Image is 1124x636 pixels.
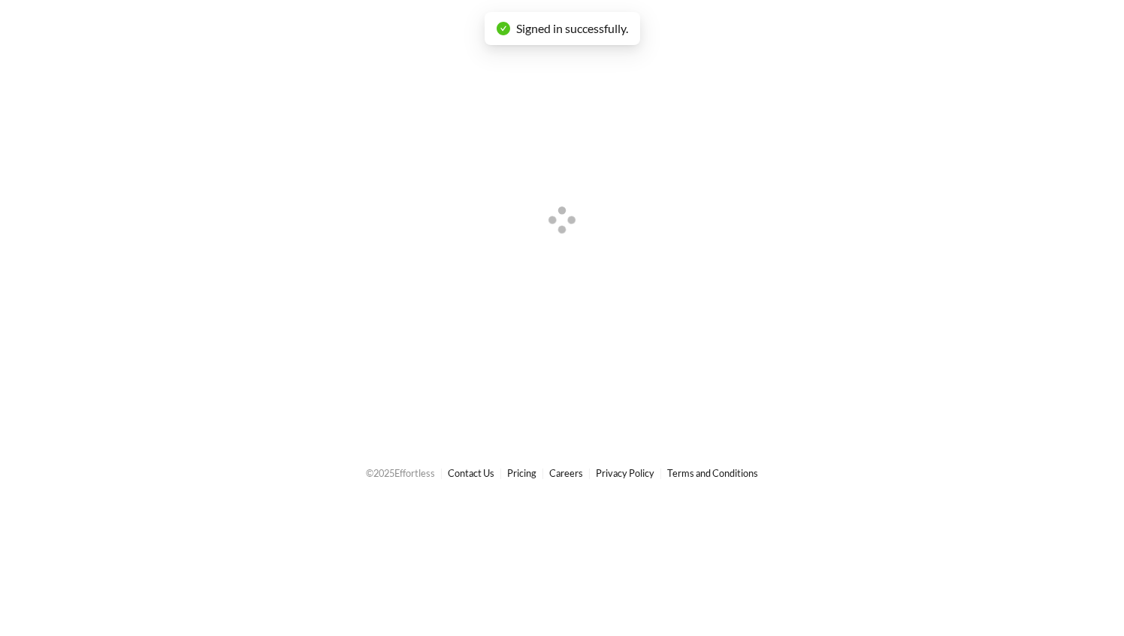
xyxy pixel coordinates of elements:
[507,467,536,479] a: Pricing
[549,467,583,479] a: Careers
[596,467,654,479] a: Privacy Policy
[667,467,758,479] a: Terms and Conditions
[366,467,435,479] span: © 2025 Effortless
[516,21,628,35] span: Signed in successfully.
[497,22,510,35] span: check-circle
[448,467,494,479] a: Contact Us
